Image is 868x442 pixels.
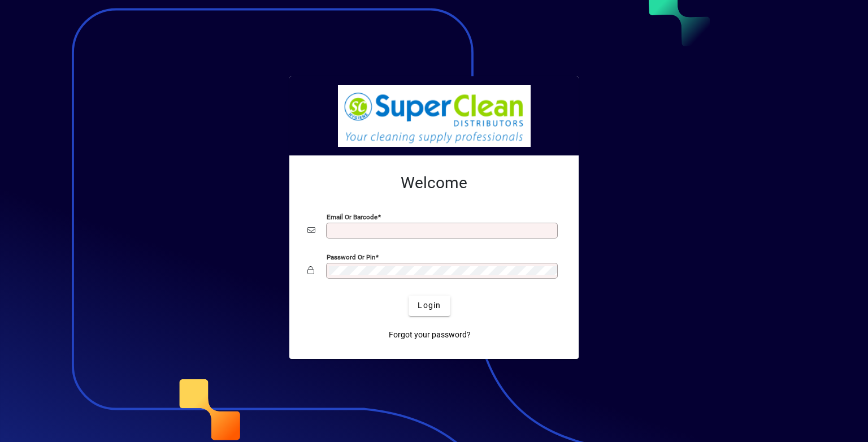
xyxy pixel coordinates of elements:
[327,213,377,220] mat-label: Email or Barcode
[418,300,441,311] span: Login
[307,174,561,193] h2: Welcome
[327,253,375,261] mat-label: Password or Pin
[409,296,450,316] button: Login
[384,325,475,345] a: Forgot your password?
[389,329,471,341] span: Forgot your password?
